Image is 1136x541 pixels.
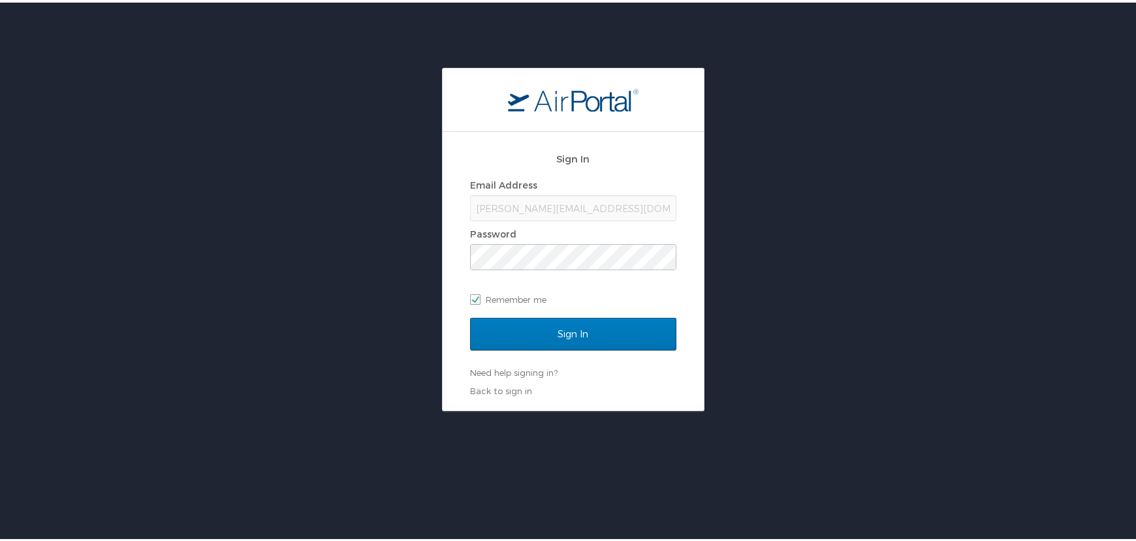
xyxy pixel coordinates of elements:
label: Remember me [470,287,676,307]
a: Back to sign in [470,383,532,394]
h2: Sign In [470,149,676,164]
label: Email Address [470,177,537,188]
input: Sign In [470,315,676,348]
img: logo [508,85,639,109]
label: Password [470,226,516,237]
a: Need help signing in? [470,365,558,375]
